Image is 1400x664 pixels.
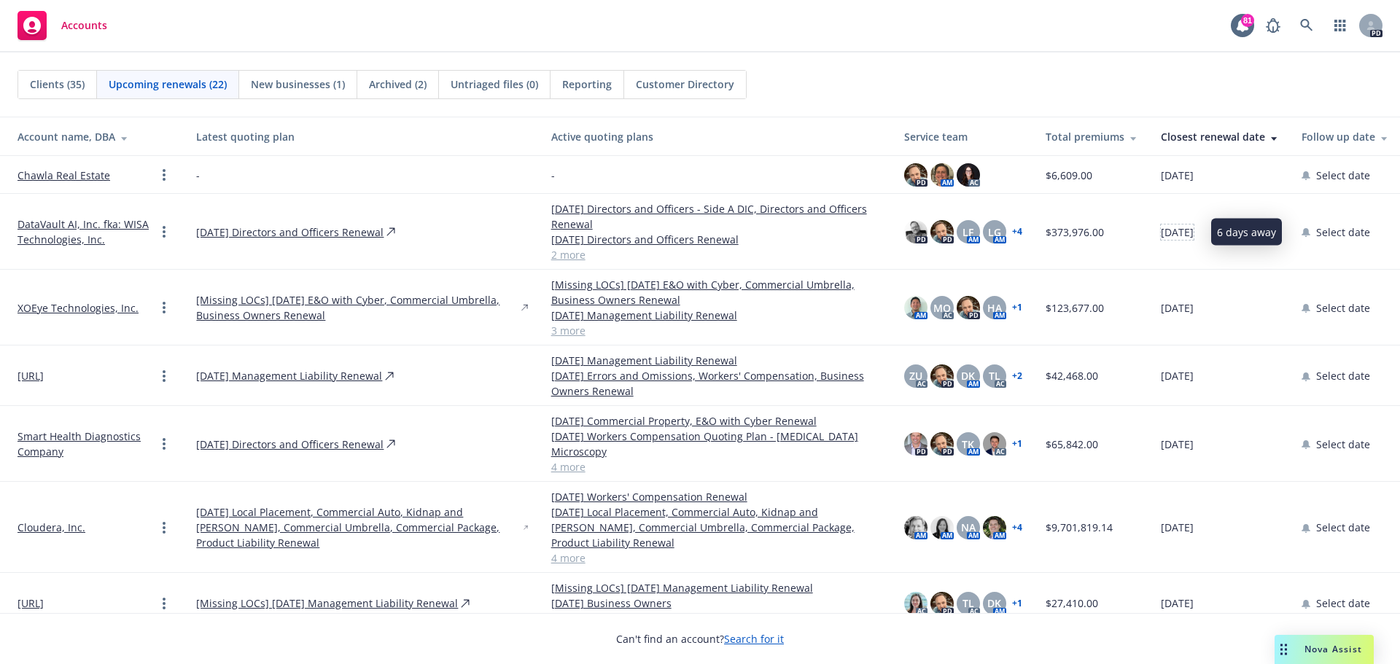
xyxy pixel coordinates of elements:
span: [DATE] [1161,224,1194,240]
span: ZU [909,368,922,383]
a: Open options [155,435,173,453]
span: Select date [1316,520,1370,535]
span: [DATE] [1161,520,1194,535]
span: [DATE] [1161,595,1194,611]
a: [DATE] Management Liability Renewal [551,353,881,368]
a: 3 more [551,323,881,338]
span: LG [988,224,1001,240]
a: Open options [155,223,173,241]
span: Select date [1316,224,1370,240]
a: [DATE] Directors and Officers Renewal [196,437,384,452]
span: [DATE] [1161,300,1194,316]
a: [URL] [17,368,44,383]
img: photo [904,163,927,187]
a: [DATE] Workers' Compensation Renewal [551,489,881,504]
span: New businesses (1) [251,77,345,92]
img: photo [983,432,1006,456]
div: Total premiums [1046,129,1137,144]
span: - [551,168,555,183]
span: Untriaged files (0) [451,77,538,92]
a: [DATE] Commercial Property, E&O with Cyber Renewal [551,413,881,429]
div: Account name, DBA [17,129,173,144]
span: DK [961,368,975,383]
span: DK [987,595,1001,611]
a: 1 more [551,611,881,626]
a: + 1 [1012,599,1022,608]
span: Nova Assist [1304,643,1362,655]
span: - [196,168,200,183]
span: $42,468.00 [1046,368,1098,383]
span: Accounts [61,20,107,31]
span: NA [961,520,976,535]
span: Select date [1316,168,1370,183]
a: 4 more [551,459,881,474]
span: Select date [1316,300,1370,316]
img: photo [983,516,1006,539]
a: [DATE] Directors and Officers Renewal [196,224,384,240]
span: Select date [1316,595,1370,611]
a: Open options [155,519,173,536]
a: Report a Bug [1259,11,1288,40]
div: Drag to move [1275,635,1293,664]
a: [DATE] Directors and Officers - Side A DIC, Directors and Officers Renewal [551,201,881,232]
a: 2 more [551,247,881,262]
a: Search [1292,11,1321,40]
a: Open options [155,166,173,184]
a: [DATE] Directors and Officers Renewal [551,232,881,247]
a: [DATE] Local Placement, Commercial Auto, Kidnap and [PERSON_NAME], Commercial Umbrella, Commercia... [551,504,881,550]
img: photo [904,592,927,615]
a: [DATE] Management Liability Renewal [551,308,881,323]
a: XOEye Technologies, Inc. [17,300,139,316]
img: photo [904,516,927,539]
a: [URL] [17,595,44,611]
span: HA [987,300,1002,316]
div: Active quoting plans [551,129,881,144]
a: [DATE] Errors and Omissions, Workers' Compensation, Business Owners Renewal [551,368,881,399]
a: Open options [155,299,173,316]
div: Closest renewal date [1161,129,1278,144]
a: [DATE] Management Liability Renewal [196,368,382,383]
a: Search for it [724,632,784,646]
img: photo [904,432,927,456]
span: LF [962,224,973,240]
img: photo [904,296,927,319]
img: photo [930,220,954,243]
span: Upcoming renewals (22) [109,77,227,92]
span: Select date [1316,368,1370,383]
span: TL [962,595,974,611]
span: TK [962,437,974,452]
div: 81 [1241,14,1254,27]
a: + 4 [1012,227,1022,236]
span: [DATE] [1161,168,1194,183]
a: [Missing LOCs] [DATE] Management Liability Renewal [551,580,881,595]
img: photo [930,364,954,388]
span: Can't find an account? [616,631,784,647]
a: Open options [155,367,173,385]
a: Open options [155,595,173,612]
span: $123,677.00 [1046,300,1104,316]
span: Select date [1316,437,1370,452]
span: Clients (35) [30,77,85,92]
a: Chawla Real Estate [17,168,110,183]
span: $9,701,819.14 [1046,520,1113,535]
span: TL [989,368,1000,383]
img: photo [957,296,980,319]
span: $27,410.00 [1046,595,1098,611]
a: 4 more [551,550,881,566]
a: + 4 [1012,523,1022,532]
a: [Missing LOCs] [DATE] Management Liability Renewal [196,595,458,611]
img: photo [930,592,954,615]
span: [DATE] [1161,368,1194,383]
button: Nova Assist [1275,635,1374,664]
img: photo [930,163,954,187]
img: photo [930,516,954,539]
span: Archived (2) [369,77,427,92]
img: photo [957,163,980,187]
span: MQ [933,300,951,316]
a: [DATE] Workers Compensation Quoting Plan - [MEDICAL_DATA] Microscopy [551,429,881,459]
span: Reporting [562,77,612,92]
